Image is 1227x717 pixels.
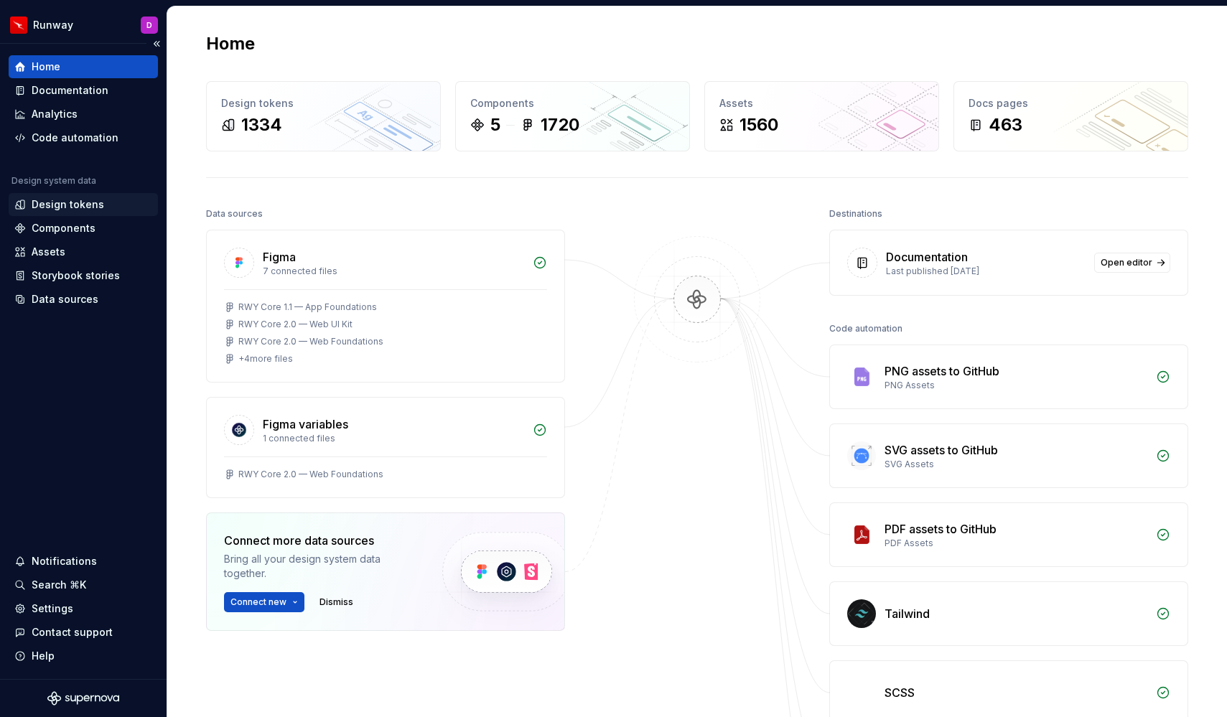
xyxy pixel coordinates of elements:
[704,81,939,151] a: Assets1560
[238,301,377,313] div: RWY Core 1.1 — App Foundations
[885,605,930,622] div: Tailwind
[9,240,158,263] a: Assets
[32,221,95,235] div: Components
[9,103,158,126] a: Analytics
[263,433,524,444] div: 1 connected files
[490,113,500,136] div: 5
[146,19,152,31] div: D
[206,204,263,224] div: Data sources
[9,193,158,216] a: Design tokens
[953,81,1188,151] a: Docs pages463
[1101,257,1152,268] span: Open editor
[32,107,78,121] div: Analytics
[206,230,565,383] a: Figma7 connected filesRWY Core 1.1 — App FoundationsRWY Core 2.0 — Web UI KitRWY Core 2.0 — Web F...
[32,245,65,259] div: Assets
[9,597,158,620] a: Settings
[146,34,167,54] button: Collapse sidebar
[241,113,282,136] div: 1334
[9,645,158,667] button: Help
[238,469,383,480] div: RWY Core 2.0 — Web Foundations
[470,96,675,111] div: Components
[11,175,96,187] div: Design system data
[263,266,524,277] div: 7 connected files
[9,126,158,149] a: Code automation
[238,319,353,330] div: RWY Core 2.0 — Web UI Kit
[32,649,55,663] div: Help
[1094,253,1170,273] a: Open editor
[9,55,158,78] a: Home
[829,204,882,224] div: Destinations
[829,319,902,339] div: Code automation
[989,113,1022,136] div: 463
[32,578,86,592] div: Search ⌘K
[885,362,999,380] div: PNG assets to GitHub
[969,96,1173,111] div: Docs pages
[33,18,73,32] div: Runway
[885,538,1147,549] div: PDF Assets
[32,292,98,306] div: Data sources
[313,592,360,612] button: Dismiss
[32,268,120,283] div: Storybook stories
[10,17,27,34] img: 6b187050-a3ed-48aa-8485-808e17fcee26.png
[32,131,118,145] div: Code automation
[224,532,418,549] div: Connect more data sources
[32,197,104,212] div: Design tokens
[32,625,113,639] div: Contact support
[206,32,255,55] h2: Home
[32,60,60,74] div: Home
[885,520,997,538] div: PDF assets to GitHub
[32,601,73,616] div: Settings
[9,217,158,240] a: Components
[230,596,286,608] span: Connect new
[9,288,158,311] a: Data sources
[224,592,304,612] button: Connect new
[263,248,296,266] div: Figma
[740,113,778,136] div: 1560
[9,550,158,573] button: Notifications
[885,441,998,459] div: SVG assets to GitHub
[885,459,1147,470] div: SVG Assets
[9,264,158,287] a: Storybook stories
[886,266,1086,277] div: Last published [DATE]
[238,336,383,347] div: RWY Core 2.0 — Web Foundations
[3,9,164,40] button: RunwayD
[719,96,924,111] div: Assets
[32,83,108,98] div: Documentation
[9,573,158,596] button: Search ⌘K
[9,79,158,102] a: Documentation
[32,554,97,568] div: Notifications
[886,248,968,266] div: Documentation
[885,380,1147,391] div: PNG Assets
[206,81,441,151] a: Design tokens1334
[47,691,119,706] svg: Supernova Logo
[541,113,579,136] div: 1720
[9,621,158,644] button: Contact support
[263,416,348,433] div: Figma variables
[455,81,690,151] a: Components51720
[885,684,915,701] div: SCSS
[224,552,418,581] div: Bring all your design system data together.
[206,397,565,498] a: Figma variables1 connected filesRWY Core 2.0 — Web Foundations
[238,353,293,365] div: + 4 more files
[221,96,426,111] div: Design tokens
[319,596,353,608] span: Dismiss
